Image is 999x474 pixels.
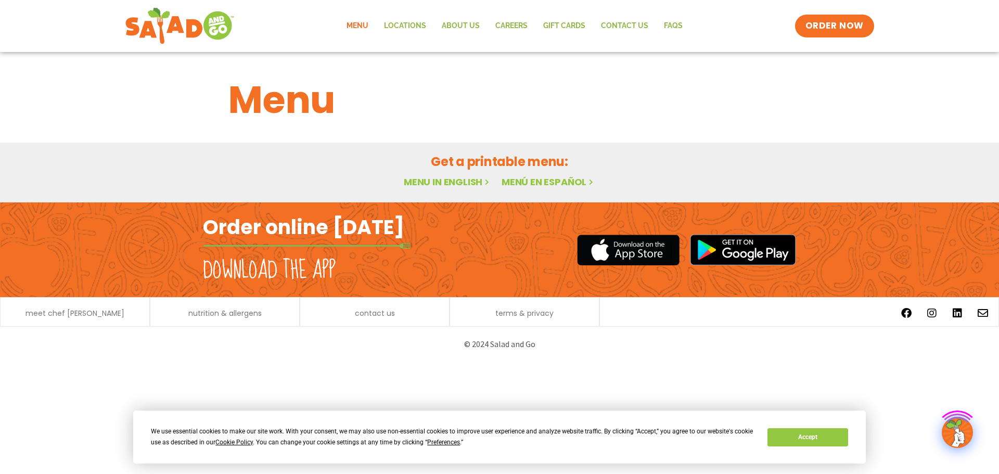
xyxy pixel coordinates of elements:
a: Contact Us [593,14,656,38]
img: appstore [577,233,680,267]
h1: Menu [228,72,771,128]
a: nutrition & allergens [188,310,262,317]
a: Menu [339,14,376,38]
a: meet chef [PERSON_NAME] [25,310,124,317]
h2: Download the app [203,256,336,285]
nav: Menu [339,14,690,38]
span: ORDER NOW [805,20,864,32]
img: fork [203,243,411,249]
div: Cookie Consent Prompt [133,411,866,464]
a: Menu in English [404,175,491,188]
a: Menú en español [502,175,595,188]
a: FAQs [656,14,690,38]
img: new-SAG-logo-768×292 [125,5,235,47]
a: About Us [434,14,488,38]
h2: Order online [DATE] [203,214,404,240]
p: © 2024 Salad and Go [208,337,791,351]
button: Accept [767,428,848,446]
a: contact us [355,310,395,317]
img: google_play [690,234,796,265]
h2: Get a printable menu: [228,152,771,171]
a: terms & privacy [495,310,554,317]
span: Cookie Policy [215,439,253,446]
a: Locations [376,14,434,38]
span: Preferences [427,439,460,446]
a: GIFT CARDS [535,14,593,38]
a: Careers [488,14,535,38]
a: ORDER NOW [795,15,874,37]
div: We use essential cookies to make our site work. With your consent, we may also use non-essential ... [151,426,755,448]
